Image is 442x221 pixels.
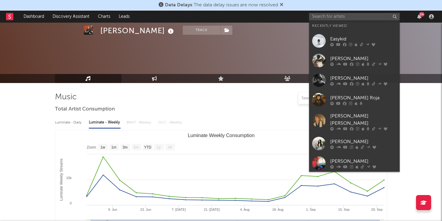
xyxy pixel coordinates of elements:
[172,208,186,211] text: 7. [DATE]
[89,117,121,128] div: Luminate - Weekly
[330,35,397,43] div: Easykid
[94,11,115,23] a: Charts
[309,70,400,90] a: [PERSON_NAME]
[55,106,115,113] span: Total Artist Consumption
[87,145,96,149] text: Zoom
[19,11,48,23] a: Dashboard
[165,3,192,8] span: Data Delays
[66,176,72,180] text: 10k
[165,3,278,8] span: : The data delay issues are now resolved
[298,96,362,101] input: Search by song name or URL
[419,12,424,17] div: 24
[69,201,71,205] text: 0
[330,75,397,82] div: [PERSON_NAME]
[108,208,117,211] text: 9. Jun
[309,134,400,153] a: [PERSON_NAME]
[115,11,134,23] a: Leads
[309,51,400,70] a: [PERSON_NAME]
[168,145,172,149] text: All
[140,208,151,211] text: 23. Jun
[134,145,139,149] text: 6m
[111,145,116,149] text: 1m
[312,22,397,30] div: Recently Viewed
[157,145,161,149] text: 1y
[59,159,63,201] text: Luminate Weekly Streams
[309,110,400,134] a: [PERSON_NAME] [PERSON_NAME]
[309,90,400,110] a: [PERSON_NAME] Roja
[188,133,254,138] text: Luminate Weekly Consumption
[371,208,382,211] text: 29. Sep
[55,117,83,128] div: Luminate - Daily
[309,153,400,173] a: [PERSON_NAME]
[338,208,350,211] text: 15. Sep
[309,31,400,51] a: Easykid
[240,208,249,211] text: 4. Aug
[144,145,151,149] text: YTD
[100,145,105,149] text: 1w
[417,14,421,19] button: 24
[204,208,220,211] text: 21. [DATE]
[330,138,397,145] div: [PERSON_NAME]
[330,55,397,62] div: [PERSON_NAME]
[309,13,400,21] input: Search for artists
[48,11,94,23] a: Discovery Assistant
[330,113,397,127] div: [PERSON_NAME] [PERSON_NAME]
[272,208,283,211] text: 18. Aug
[330,94,397,101] div: [PERSON_NAME] Roja
[183,26,221,35] button: Track
[100,26,175,36] div: [PERSON_NAME]
[330,158,397,165] div: [PERSON_NAME]
[306,208,315,211] text: 1. Sep
[280,3,283,8] span: Dismiss
[122,145,127,149] text: 3m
